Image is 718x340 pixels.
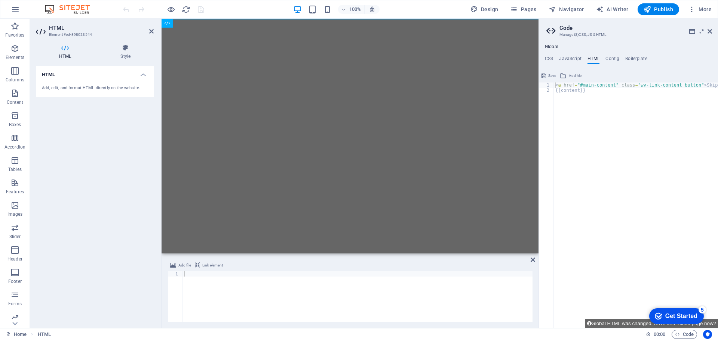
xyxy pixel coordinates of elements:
p: Images [7,211,23,217]
span: Design [470,6,498,13]
button: Save [540,71,557,80]
h4: HTML [36,44,97,60]
button: Navigator [546,3,587,15]
h3: Manage (S)CSS, JS & HTML [559,31,697,38]
h4: Config [605,56,619,64]
div: Add, edit, and format HTML directly on the website. [42,85,148,91]
span: Save [548,71,556,80]
img: Editor Logo [43,5,99,14]
h4: Boilerplate [625,56,647,64]
div: Design (Ctrl+Alt+Y) [467,3,501,15]
p: Features [6,189,24,195]
button: Publish [638,3,679,15]
button: Add file [169,261,192,270]
h4: CSS [545,56,553,64]
p: Accordion [4,144,25,150]
div: 1 [539,82,554,88]
p: Content [7,99,23,105]
p: Header [7,256,22,262]
h4: Style [97,44,154,60]
p: Columns [6,77,24,83]
p: Slider [9,234,21,240]
h4: JavaScript [559,56,581,64]
i: Reload page [182,5,190,14]
h3: Element #ed-898023544 [49,31,139,38]
button: Design [467,3,501,15]
span: Add file [178,261,191,270]
button: AI Writer [593,3,632,15]
p: Tables [8,166,22,172]
button: Pages [507,3,539,15]
h6: 100% [349,5,361,14]
span: More [688,6,712,13]
p: Forms [8,301,22,307]
span: Navigator [549,6,584,13]
h4: Global [545,44,558,50]
span: : [659,331,660,337]
h4: HTML [36,66,154,79]
button: Global HTML was changed. Save and reload page now? [585,319,718,328]
span: Click to select. Double-click to edit [38,330,51,339]
i: On resize automatically adjust zoom level to fit chosen device. [369,6,375,13]
p: Elements [6,54,25,60]
button: Click here to leave preview mode and continue editing [166,5,175,14]
div: 2 [539,88,554,93]
h2: HTML [49,25,154,31]
span: Pages [510,6,536,13]
span: 00 00 [654,330,665,339]
nav: breadcrumb [38,330,51,339]
span: Add file [569,71,582,80]
h4: HTML [587,56,600,64]
h2: Code [559,25,712,31]
div: Get Started 5 items remaining, 0% complete [6,4,61,19]
span: Publish [644,6,673,13]
button: Add file [559,71,583,80]
button: Code [672,330,697,339]
div: Get Started [22,8,54,15]
p: Footer [8,278,22,284]
p: Favorites [5,32,24,38]
p: Boxes [9,122,21,128]
button: 100% [338,5,365,14]
button: Usercentrics [703,330,712,339]
div: 5 [55,1,63,9]
button: reload [181,5,190,14]
span: AI Writer [596,6,629,13]
button: More [685,3,715,15]
div: 1 [168,271,183,277]
a: Home [6,330,27,339]
button: Link element [194,261,224,270]
span: Code [675,330,694,339]
span: Link element [202,261,223,270]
